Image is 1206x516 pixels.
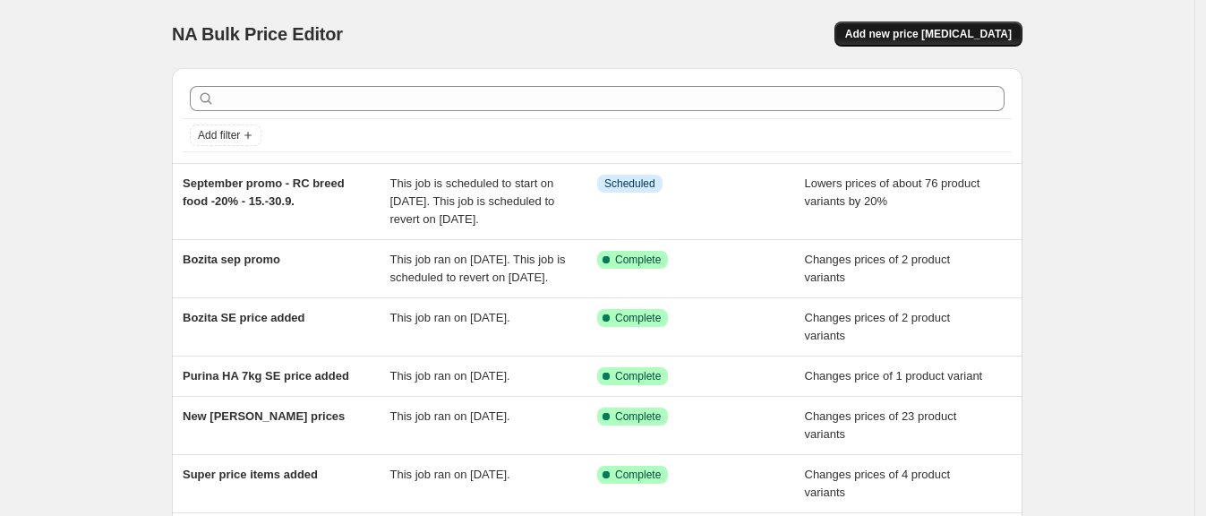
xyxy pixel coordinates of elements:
span: New [PERSON_NAME] prices [183,409,345,423]
span: Changes prices of 23 product variants [805,409,957,441]
span: September promo - RC breed food -20% - 15.-30.9. [183,176,345,208]
span: Scheduled [604,176,655,191]
span: This job ran on [DATE]. [390,468,510,481]
span: This job is scheduled to start on [DATE]. This job is scheduled to revert on [DATE]. [390,176,555,226]
span: Changes prices of 4 product variants [805,468,951,499]
span: Complete [615,468,661,482]
span: Lowers prices of about 76 product variants by 20% [805,176,980,208]
span: Add new price [MEDICAL_DATA] [845,27,1012,41]
span: Super price items added [183,468,318,481]
span: This job ran on [DATE]. This job is scheduled to revert on [DATE]. [390,253,566,284]
button: Add new price [MEDICAL_DATA] [834,21,1022,47]
span: Complete [615,369,661,383]
span: This job ran on [DATE]. [390,369,510,383]
span: Add filter [198,128,240,142]
span: Complete [615,311,661,325]
span: This job ran on [DATE]. [390,409,510,423]
span: Complete [615,253,661,267]
span: Bozita sep promo [183,253,280,266]
span: Purina HA 7kg SE price added [183,369,349,383]
span: Complete [615,409,661,424]
button: Add filter [190,125,261,146]
span: Changes prices of 2 product variants [805,311,951,342]
span: This job ran on [DATE]. [390,311,510,324]
span: Bozita SE price added [183,311,305,324]
span: NA Bulk Price Editor [172,24,343,44]
span: Changes price of 1 product variant [805,369,983,383]
span: Changes prices of 2 product variants [805,253,951,284]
